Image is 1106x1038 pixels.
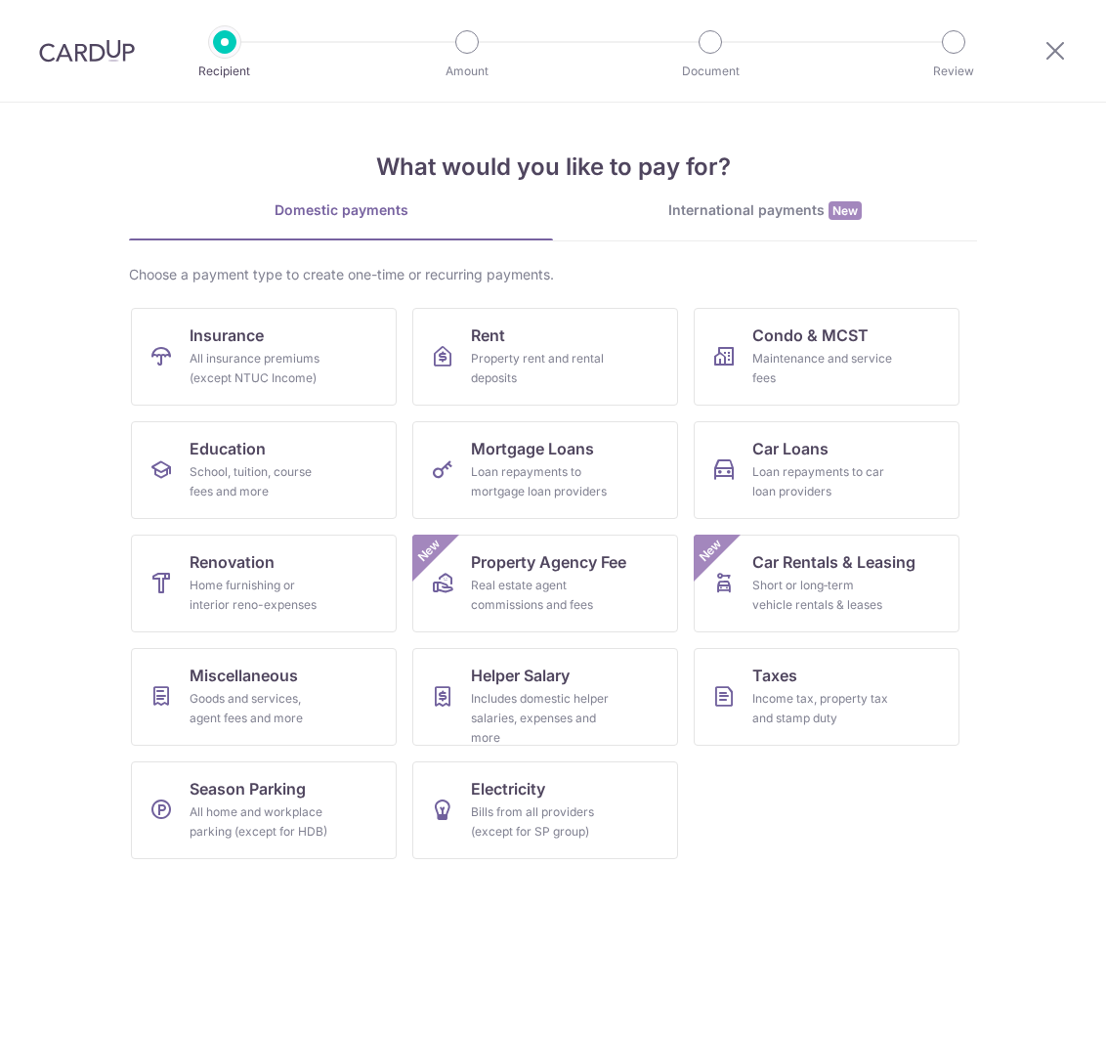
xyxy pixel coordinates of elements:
span: Electricity [471,777,545,800]
p: Recipient [152,62,297,81]
div: Income tax, property tax and stamp duty [752,689,893,728]
a: Season ParkingAll home and workplace parking (except for HDB) [131,761,397,859]
div: Goods and services, agent fees and more [190,689,330,728]
h4: What would you like to pay for? [129,150,977,185]
div: International payments [553,200,977,221]
p: Review [881,62,1026,81]
a: Property Agency FeeReal estate agent commissions and feesNew [412,535,678,632]
a: Condo & MCSTMaintenance and service fees [694,308,959,406]
span: Rent [471,324,505,347]
div: All insurance premiums (except NTUC Income) [190,349,330,388]
a: ElectricityBills from all providers (except for SP group) [412,761,678,859]
div: Domestic payments [129,200,553,220]
span: Property Agency Fee [471,550,626,574]
div: Loan repayments to car loan providers [752,462,893,501]
a: Helper SalaryIncludes domestic helper salaries, expenses and more [412,648,678,746]
div: Home furnishing or interior reno-expenses [190,576,330,615]
span: Mortgage Loans [471,437,594,460]
span: Insurance [190,324,264,347]
a: TaxesIncome tax, property tax and stamp duty [694,648,959,746]
a: Car LoansLoan repayments to car loan providers [694,421,959,519]
div: Real estate agent commissions and fees [471,576,612,615]
span: New [413,535,446,567]
div: All home and workplace parking (except for HDB) [190,802,330,842]
p: Amount [395,62,539,81]
span: Taxes [752,664,797,687]
a: RentProperty rent and rental deposits [412,308,678,406]
a: EducationSchool, tuition, course fees and more [131,421,397,519]
div: Choose a payment type to create one-time or recurring payments. [129,265,977,284]
span: Helper Salary [471,664,570,687]
div: Includes domestic helper salaries, expenses and more [471,689,612,748]
span: New [829,201,862,220]
span: Condo & MCST [752,324,869,347]
a: Car Rentals & LeasingShort or long‑term vehicle rentals & leasesNew [694,535,959,632]
div: Short or long‑term vehicle rentals & leases [752,576,893,615]
a: Mortgage LoansLoan repayments to mortgage loan providers [412,421,678,519]
div: Loan repayments to mortgage loan providers [471,462,612,501]
div: Property rent and rental deposits [471,349,612,388]
div: School, tuition, course fees and more [190,462,330,501]
span: Car Loans [752,437,829,460]
a: RenovationHome furnishing or interior reno-expenses [131,535,397,632]
span: Miscellaneous [190,664,298,687]
a: MiscellaneousGoods and services, agent fees and more [131,648,397,746]
div: Maintenance and service fees [752,349,893,388]
div: Bills from all providers (except for SP group) [471,802,612,842]
span: Season Parking [190,777,306,800]
img: CardUp [39,39,135,63]
p: Document [638,62,783,81]
span: Car Rentals & Leasing [752,550,915,574]
span: New [695,535,727,567]
span: Education [190,437,266,460]
a: InsuranceAll insurance premiums (except NTUC Income) [131,308,397,406]
span: Renovation [190,550,275,574]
